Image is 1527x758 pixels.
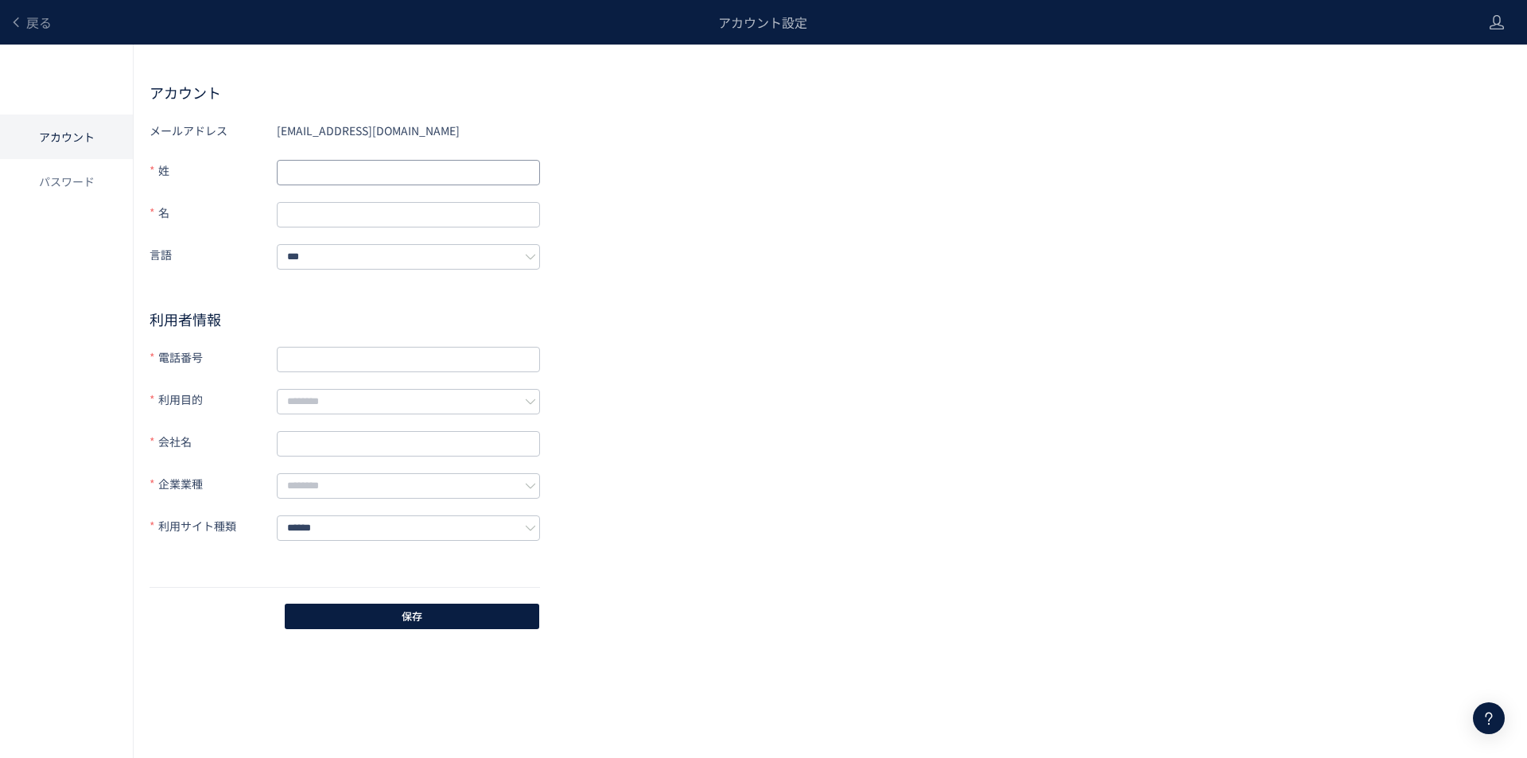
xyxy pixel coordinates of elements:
span: 戻る [26,13,52,32]
label: 言語 [150,242,277,270]
label: メールアドレス [150,118,277,143]
label: 企業業種 [150,471,277,499]
div: [EMAIL_ADDRESS][DOMAIN_NAME] [277,118,540,143]
label: 利用サイト種類 [150,513,277,541]
label: 会社名 [150,429,277,457]
span: 保存 [402,604,422,629]
h2: 利用者情報 [150,309,540,328]
label: 電話番号 [150,344,277,372]
label: 名 [150,200,277,227]
label: 姓 [150,157,277,185]
button: 保存 [285,604,539,629]
label: 利用目的 [150,387,277,414]
h2: アカウント [150,83,1511,102]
